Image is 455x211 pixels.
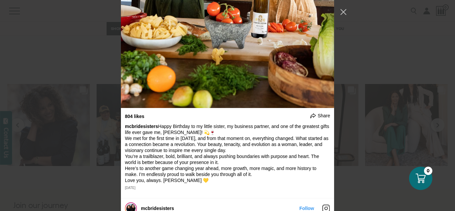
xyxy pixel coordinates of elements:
[318,113,330,119] span: Share
[125,186,330,190] div: [DATE]
[299,206,314,211] a: Follow
[338,7,349,17] button: Close Instagram Feed Popup
[141,206,174,211] a: mcbridesisters
[125,123,330,183] div: Happy Birthday to my little sister, my business partner, and one of the greatest gifts life ever ...
[424,167,432,175] div: 0
[125,113,144,119] div: 804 likes
[125,124,158,129] a: mcbridesisters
